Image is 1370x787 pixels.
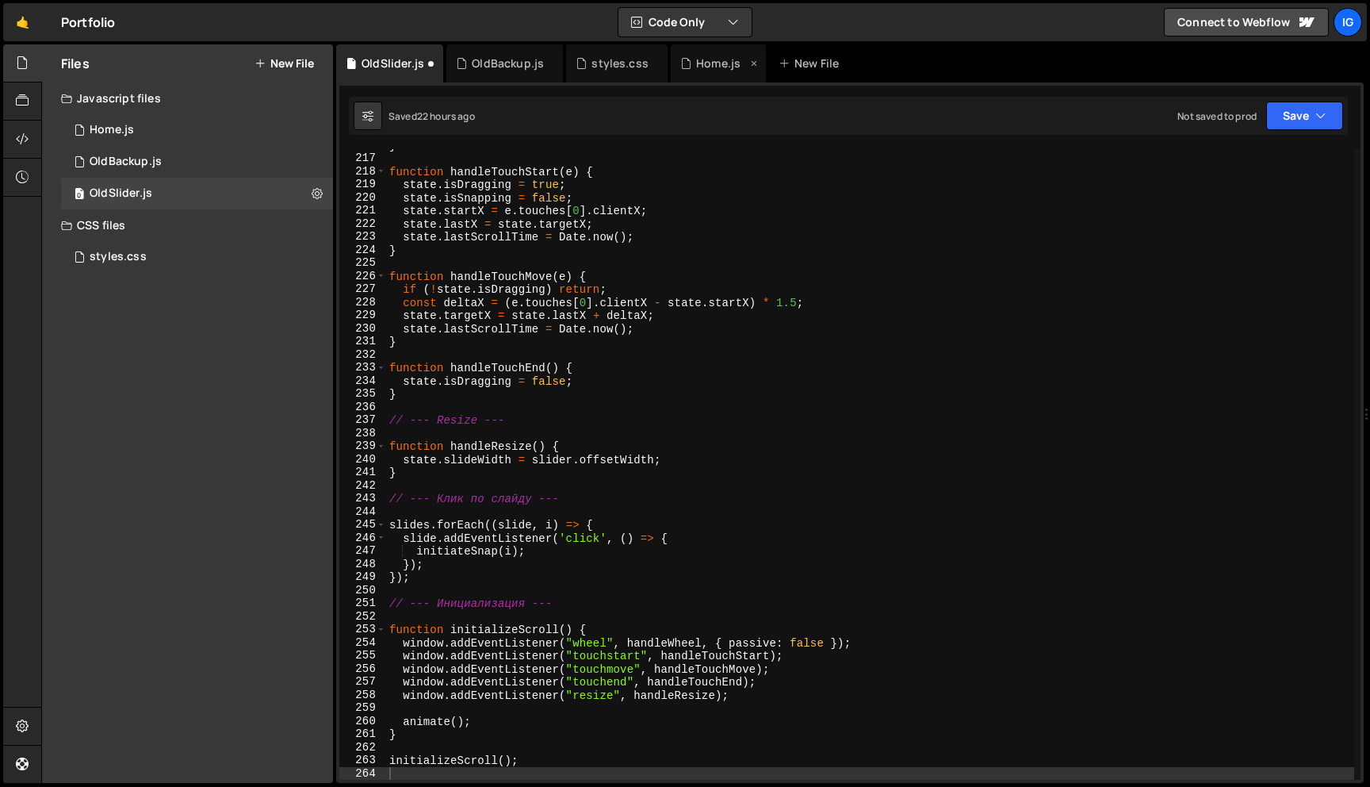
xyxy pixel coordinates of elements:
div: 240 [339,453,386,466]
div: 247 [339,544,386,558]
div: 256 [339,662,386,676]
div: 219 [339,178,386,191]
div: CSS files [42,209,333,241]
div: 255 [339,649,386,662]
div: Portfolio [61,13,115,32]
div: 249 [339,570,386,584]
div: 229 [339,309,386,322]
div: 237 [339,413,386,427]
div: OldBackup.js [472,56,544,71]
div: 260 [339,715,386,728]
div: 259 [339,701,386,715]
div: 258 [339,689,386,702]
div: 225 [339,256,386,270]
div: OldBackup.js [90,155,162,169]
div: 238 [339,427,386,440]
div: styles.css [591,56,649,71]
div: 263 [339,754,386,767]
div: 242 [339,479,386,493]
div: 248 [339,558,386,571]
div: 236 [339,401,386,414]
div: OldSlider.js [61,178,333,209]
div: 239 [339,440,386,453]
div: 227 [339,282,386,296]
div: 22 hours ago [417,109,475,123]
div: 253 [339,623,386,636]
div: Home.js [696,56,740,71]
div: Saved [388,109,475,123]
div: 262 [339,741,386,754]
div: styles.css [90,250,147,264]
div: Javascript files [42,83,333,114]
div: 250 [339,584,386,597]
h2: Files [61,55,90,72]
div: 222 [339,217,386,231]
div: 232 [339,348,386,362]
div: 241 [339,466,386,479]
div: 264 [339,767,386,781]
div: 235 [339,387,386,401]
div: 254 [339,636,386,650]
div: 223 [339,230,386,244]
div: 220 [339,191,386,205]
div: 231 [339,335,386,348]
div: Not saved to prod [1177,109,1257,123]
button: Code Only [618,8,752,36]
div: OldSlider.js [90,186,152,201]
div: 228 [339,296,386,309]
div: 233 [339,361,386,374]
div: 243 [339,492,386,505]
button: Save [1266,102,1343,130]
div: 244 [339,505,386,519]
span: 0 [75,189,84,202]
div: 252 [339,610,386,624]
a: 🤙 [3,3,42,41]
div: 224 [339,244,386,257]
div: 245 [339,518,386,532]
div: 14577/37696.js [61,114,333,146]
div: 234 [339,374,386,388]
div: 221 [339,204,386,217]
div: 14577/44352.css [61,241,333,273]
div: 218 [339,165,386,179]
a: Ig [1334,8,1362,36]
div: New File [779,56,845,71]
a: Connect to Webflow [1164,8,1329,36]
div: 261 [339,727,386,741]
div: 230 [339,322,386,336]
div: 251 [339,597,386,610]
div: 217 [339,152,386,165]
div: 14577/44351.js [61,146,333,178]
div: OldSlider.js [362,56,424,71]
button: New File [254,57,314,70]
div: 246 [339,532,386,545]
div: Home.js [90,123,134,137]
div: 226 [339,270,386,283]
div: 257 [339,675,386,689]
